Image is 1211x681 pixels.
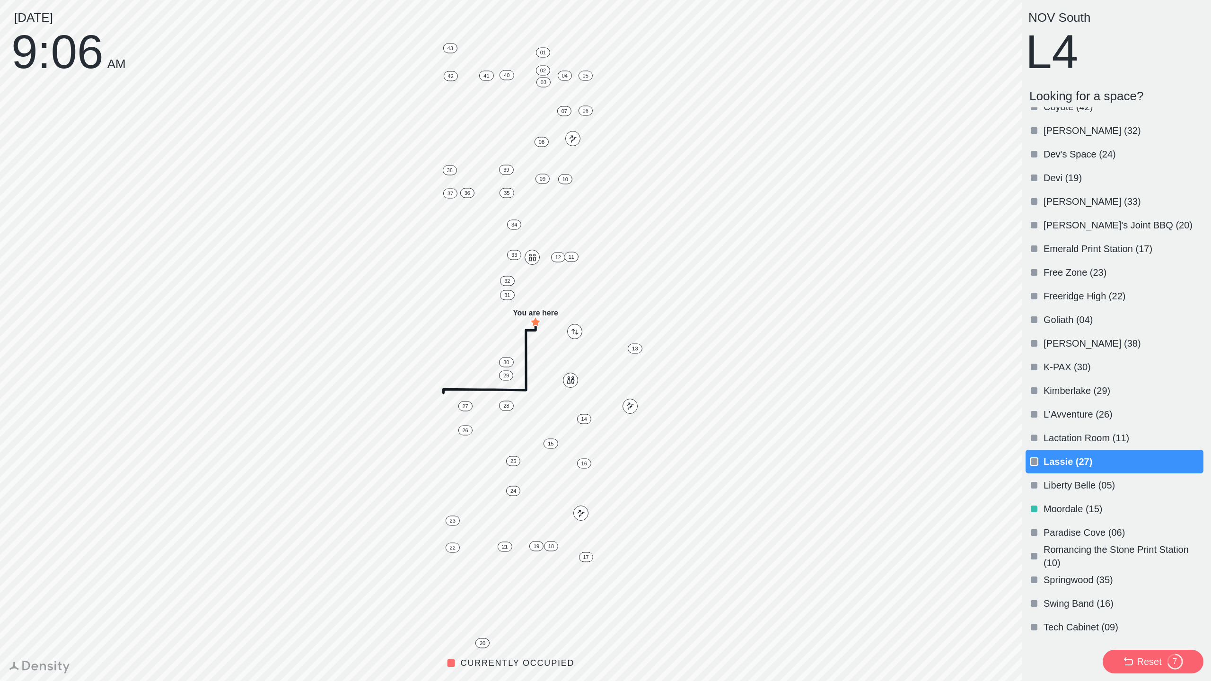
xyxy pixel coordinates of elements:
p: K-PAX (30) [1044,360,1202,374]
p: Free Zone (23) [1044,266,1202,279]
p: Moordale (15) [1044,502,1202,515]
p: [PERSON_NAME]'s Joint BBQ (20) [1044,218,1202,232]
p: Freeridge High (22) [1044,289,1202,303]
p: Dev's Space (24) [1044,148,1202,161]
p: Looking for a space? [1029,89,1203,104]
p: Lactation Room (11) [1044,431,1202,445]
p: Emerald Print Station (17) [1044,242,1202,255]
div: Reset [1137,655,1161,668]
p: Tech Cabinet (09) [1044,620,1202,634]
p: Romancing the Stone Print Station (10) [1044,543,1202,569]
p: [PERSON_NAME] (32) [1044,124,1202,137]
div: 7 [1167,657,1184,666]
p: [PERSON_NAME] (33) [1044,195,1202,208]
p: Swing Band (16) [1044,597,1202,610]
p: Lassie (27) [1044,455,1202,468]
p: Devi (19) [1044,171,1202,184]
p: Paradise Cove (06) [1044,526,1202,539]
button: Reset7 [1103,650,1203,673]
p: Kimberlake (29) [1044,384,1202,397]
p: [PERSON_NAME] (38) [1044,337,1202,350]
p: Springwood (35) [1044,573,1202,586]
p: Liberty Belle (05) [1044,479,1202,492]
p: L'Avventure (26) [1044,408,1202,421]
p: Goliath (04) [1044,313,1202,326]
